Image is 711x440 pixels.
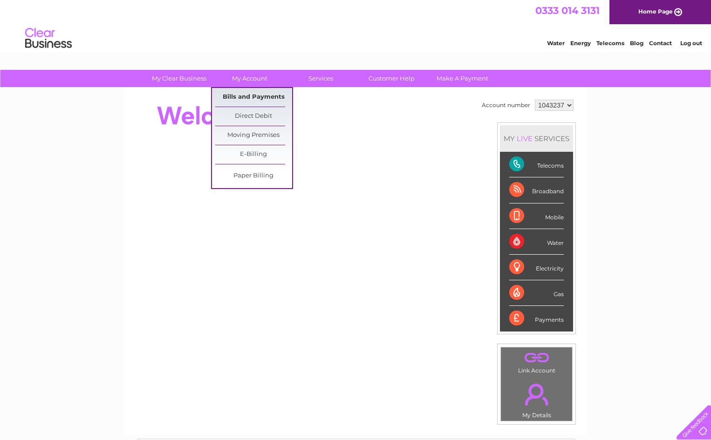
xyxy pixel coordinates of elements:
[503,350,570,366] a: .
[509,177,564,203] div: Broadband
[680,40,702,47] a: Log out
[649,40,672,47] a: Contact
[509,152,564,177] div: Telecoms
[509,306,564,331] div: Payments
[515,134,534,143] div: LIVE
[424,70,501,87] a: Make A Payment
[212,70,288,87] a: My Account
[215,145,292,164] a: E-Billing
[136,5,576,45] div: Clear Business is a trading name of Verastar Limited (registered in [GEOGRAPHIC_DATA] No. 3667643...
[215,107,292,126] a: Direct Debit
[509,203,564,229] div: Mobile
[535,5,600,16] a: 0333 014 3131
[630,40,643,47] a: Blog
[500,347,573,376] td: Link Account
[25,24,72,53] img: logo.png
[500,376,573,421] td: My Details
[500,125,573,152] div: MY SERVICES
[503,378,570,411] a: .
[141,70,218,87] a: My Clear Business
[479,97,533,113] td: Account number
[596,40,624,47] a: Telecoms
[547,40,565,47] a: Water
[215,126,292,145] a: Moving Premises
[215,167,292,185] a: Paper Billing
[509,280,564,306] div: Gas
[215,88,292,107] a: Bills and Payments
[509,255,564,280] div: Electricity
[509,229,564,255] div: Water
[570,40,591,47] a: Energy
[353,70,430,87] a: Customer Help
[282,70,359,87] a: Services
